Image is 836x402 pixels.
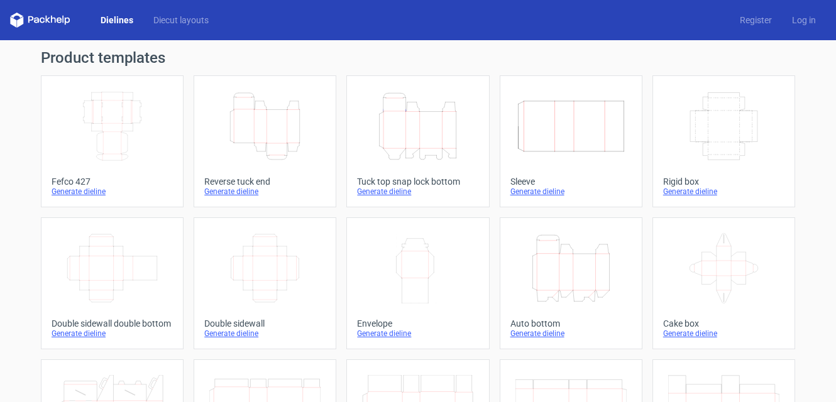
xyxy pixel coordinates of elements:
h1: Product templates [41,50,795,65]
div: Generate dieline [510,187,632,197]
div: Double sidewall [204,318,326,329]
div: Rigid box [663,177,784,187]
a: Reverse tuck endGenerate dieline [194,75,336,207]
a: SleeveGenerate dieline [500,75,642,207]
a: Double sidewallGenerate dieline [194,217,336,349]
div: Reverse tuck end [204,177,326,187]
div: Generate dieline [510,329,632,339]
div: Auto bottom [510,318,632,329]
div: Generate dieline [357,187,478,197]
div: Generate dieline [663,329,784,339]
div: Generate dieline [52,187,173,197]
div: Generate dieline [204,187,326,197]
div: Tuck top snap lock bottom [357,177,478,187]
div: Generate dieline [357,329,478,339]
div: Double sidewall double bottom [52,318,173,329]
div: Generate dieline [52,329,173,339]
a: Diecut layouts [143,14,219,26]
a: Double sidewall double bottomGenerate dieline [41,217,184,349]
a: Tuck top snap lock bottomGenerate dieline [346,75,489,207]
div: Generate dieline [663,187,784,197]
div: Sleeve [510,177,632,187]
a: EnvelopeGenerate dieline [346,217,489,349]
a: Fefco 427Generate dieline [41,75,184,207]
div: Cake box [663,318,784,329]
a: Log in [782,14,826,26]
div: Envelope [357,318,478,329]
a: Register [730,14,782,26]
div: Fefco 427 [52,177,173,187]
a: Dielines [91,14,143,26]
div: Generate dieline [204,329,326,339]
a: Cake boxGenerate dieline [652,217,795,349]
a: Rigid boxGenerate dieline [652,75,795,207]
a: Auto bottomGenerate dieline [500,217,642,349]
